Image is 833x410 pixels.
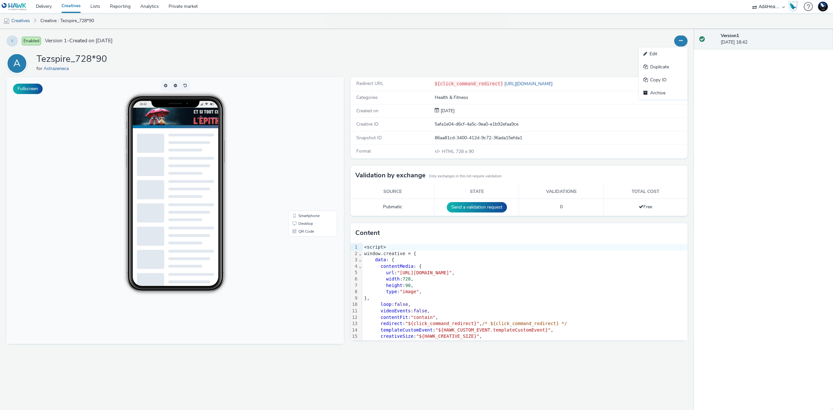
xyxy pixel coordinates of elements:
th: Source [350,185,435,198]
div: window.creative = { [362,251,688,257]
img: undefined Logo [2,3,27,11]
span: /* ${click_command_redirect} */ [482,321,567,326]
img: Support Hawk [818,2,828,11]
span: Fold line [359,257,362,262]
div: 5 [350,269,359,276]
div: 1 [350,244,359,251]
div: <script> [362,244,688,251]
div: 12 [350,314,359,321]
div: : , [362,270,688,276]
span: Free [639,204,652,210]
div: : , [362,327,688,334]
span: "${HAWK_CREATIVE_SIZE}" [416,334,479,339]
span: width [386,276,400,281]
span: Creative 'Tezspire_728*90' was created [341,15,499,23]
a: Edit [639,48,688,61]
span: "image" [400,289,419,294]
div: : , [362,314,688,321]
span: appOrSite [381,340,405,345]
li: QR Code [283,150,329,158]
div: 86aa81cd-3400-412d-9c72-36ada15efda1 [435,135,687,141]
div: 14 [350,327,359,334]
span: Redirect URL [356,80,384,87]
div: 2 [350,251,359,257]
a: Archive [639,87,688,100]
th: Validations [519,185,603,198]
span: "${HAWK_SITE_OR_APP}" [408,340,466,345]
span: 0 [560,204,563,210]
a: [URL][DOMAIN_NAME] [503,81,555,87]
span: Smartphone [292,137,313,141]
span: false [414,308,427,313]
span: contentFit [381,315,408,320]
span: "${click_command_redirect}" [405,321,479,326]
span: contentMedia [381,264,414,269]
h3: Validation by exchange [355,171,426,180]
span: "[URL][DOMAIN_NAME]" [397,270,452,275]
span: 90 [405,283,411,288]
span: data [375,257,386,262]
code: ${click_command_redirect} [435,81,503,86]
div: 15 [350,333,359,340]
div: 4 [350,263,359,270]
div: 9 [350,295,359,302]
span: QR Code [292,152,307,156]
span: Snapshot ID [356,135,382,141]
span: loop [381,302,392,307]
div: 6 [350,276,359,282]
span: false [394,302,408,307]
span: height [386,283,403,288]
div: : { [362,263,688,270]
div: : , [362,308,688,314]
li: Desktop [283,143,329,150]
div: 8 [350,289,359,295]
a: Creative : Tezspire_728*90 [37,13,97,29]
div: : , [362,289,688,295]
th: Total cost [603,185,688,198]
div: : , [362,333,688,340]
span: 18:42 [133,25,140,29]
div: : , [362,321,688,327]
span: Desktop [292,144,307,148]
strong: Version 1 [721,33,739,39]
span: Created on [356,108,378,114]
span: Enabled [22,37,41,45]
td: Pubmatic [350,198,435,216]
div: : , [362,340,688,346]
span: videoEvents [381,308,411,313]
a: Copy ID [639,74,688,87]
span: "${HAWK_CUSTOM_EVENT.templateCustomEvent}" [435,327,551,333]
span: "contain" [411,315,435,320]
span: url [386,270,394,275]
div: : { [362,257,688,263]
div: Creation 12 September 2025, 18:42 [439,108,455,114]
span: templateCustomEvent [381,327,433,333]
img: Hawk Academy [788,1,798,12]
div: : , [362,276,688,282]
h1: Tezspire_728*90 [36,53,107,65]
img: mobile [3,18,10,24]
button: Send a validation request [447,202,507,212]
button: Fullscreen [13,84,43,94]
h3: Content [355,228,380,238]
span: 728 [403,276,411,281]
div: 16 [350,340,359,346]
a: Astrazeneca [44,65,71,72]
div: : , [362,282,688,289]
div: 5afa1e04-d6cf-4a5c-9ea0-e1b92efaa9ce [435,121,687,128]
span: Version 1 - Created on [DATE] [45,37,113,45]
th: State [435,185,519,198]
div: : , [362,301,688,308]
span: 728 x 90 [441,148,474,155]
span: Categories [356,94,378,101]
span: Fold line [359,251,362,256]
span: [DATE] [439,108,455,114]
span: Creative ID [356,121,378,127]
small: Only exchanges in this list require validation [429,174,501,179]
span: creativeSize [381,334,414,339]
div: Health & Fitness [435,94,687,101]
span: type [386,289,397,294]
div: 7 [350,282,359,289]
a: Duplicate [639,61,688,74]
